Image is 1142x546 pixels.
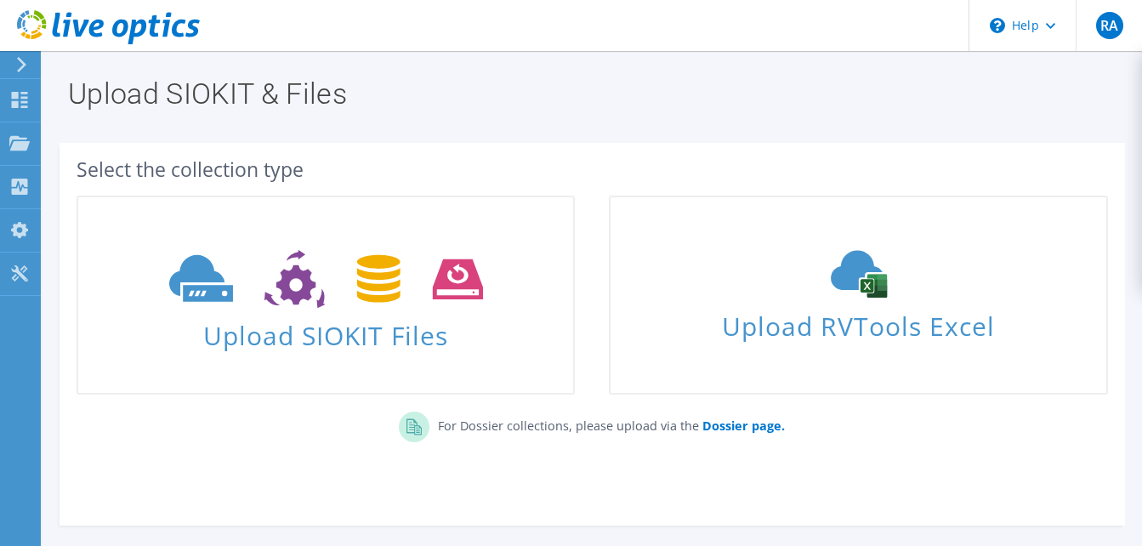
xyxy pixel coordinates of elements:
[990,18,1005,33] svg: \n
[78,312,573,349] span: Upload SIOKIT Files
[77,196,575,395] a: Upload SIOKIT Files
[611,304,1105,340] span: Upload RVTools Excel
[702,418,785,434] b: Dossier page.
[609,196,1107,395] a: Upload RVTools Excel
[77,160,1108,179] div: Select the collection type
[699,418,785,434] a: Dossier page.
[1096,12,1123,39] span: RA
[429,412,785,435] p: For Dossier collections, please upload via the
[68,79,1108,108] h1: Upload SIOKIT & Files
